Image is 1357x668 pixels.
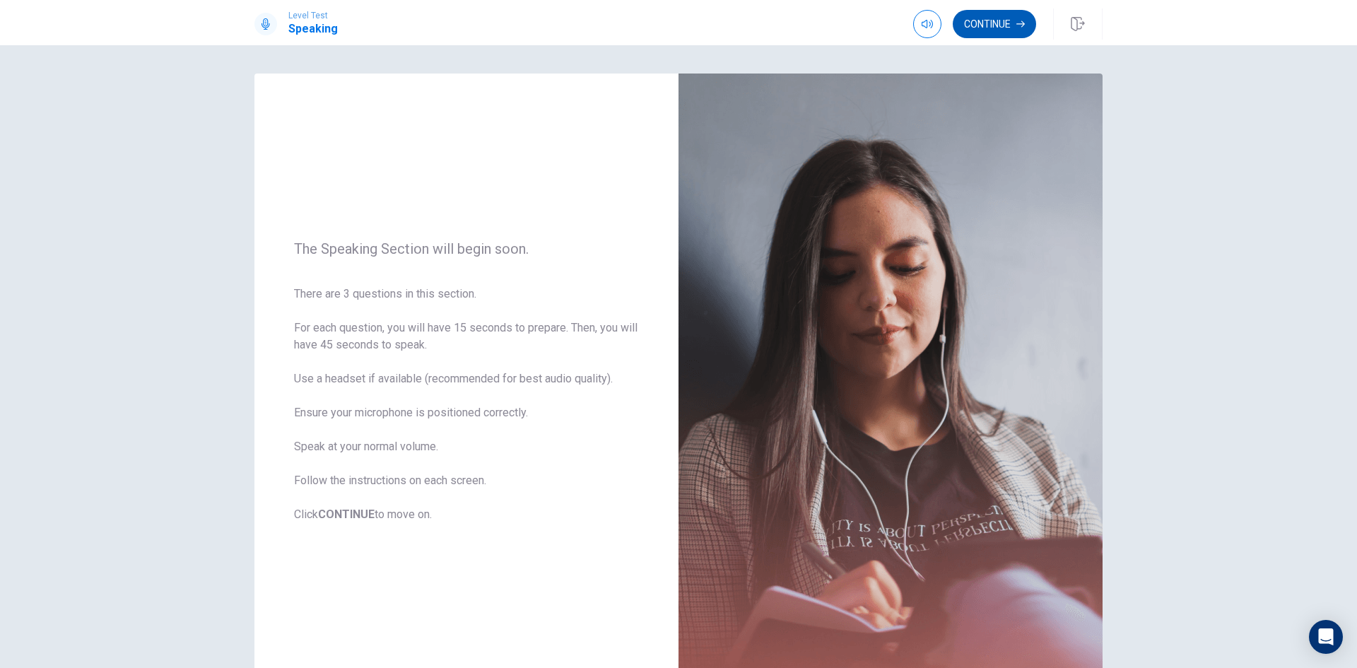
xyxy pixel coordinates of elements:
b: CONTINUE [318,508,375,521]
button: Continue [953,10,1036,38]
span: There are 3 questions in this section. For each question, you will have 15 seconds to prepare. Th... [294,286,639,523]
h1: Speaking [288,20,338,37]
div: Open Intercom Messenger [1309,620,1343,654]
span: Level Test [288,11,338,20]
span: The Speaking Section will begin soon. [294,240,639,257]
